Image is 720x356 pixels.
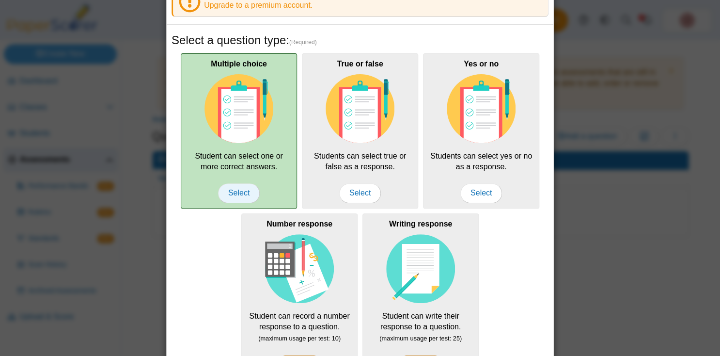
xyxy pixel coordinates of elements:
small: (maximum usage per test: 25) [379,335,462,342]
span: Select [460,183,502,203]
a: Upgrade to a premium account. [204,1,313,9]
b: Writing response [389,220,452,228]
div: Students can select yes or no as a response. [423,53,539,209]
b: Multiple choice [211,60,267,68]
img: item-type-multiple-choice.svg [447,74,516,143]
b: True or false [337,60,383,68]
b: Yes or no [464,60,499,68]
h5: Select a question type: [172,32,548,49]
span: (Required) [289,38,317,47]
div: Students can select true or false as a response. [302,53,418,209]
img: item-type-writing-response.svg [386,234,455,303]
span: Select [218,183,260,203]
img: item-type-multiple-choice.svg [204,74,273,143]
span: Select [339,183,381,203]
img: item-type-number-response.svg [265,234,334,303]
img: item-type-multiple-choice.svg [326,74,394,143]
div: Student can select one or more correct answers. [181,53,297,209]
small: (maximum usage per test: 10) [258,335,341,342]
b: Number response [266,220,332,228]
